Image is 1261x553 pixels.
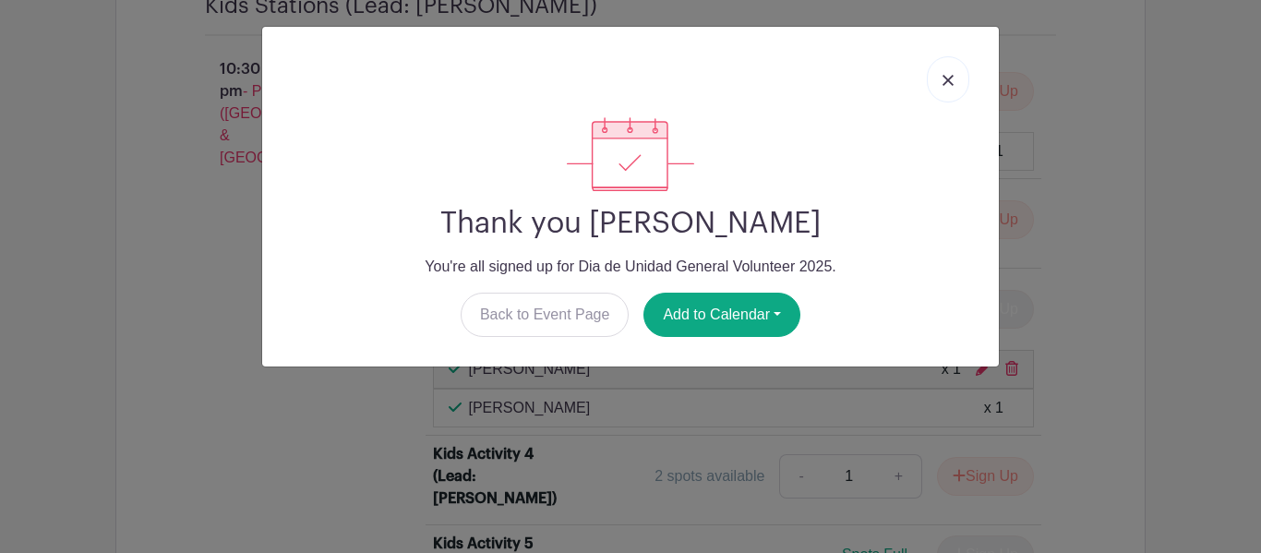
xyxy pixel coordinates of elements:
[461,293,630,337] a: Back to Event Page
[943,75,954,86] img: close_button-5f87c8562297e5c2d7936805f587ecaba9071eb48480494691a3f1689db116b3.svg
[567,117,694,191] img: signup_complete-c468d5dda3e2740ee63a24cb0ba0d3ce5d8a4ecd24259e683200fb1569d990c8.svg
[277,206,984,241] h2: Thank you [PERSON_NAME]
[643,293,800,337] button: Add to Calendar
[277,256,984,278] p: You're all signed up for Dia de Unidad General Volunteer 2025.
